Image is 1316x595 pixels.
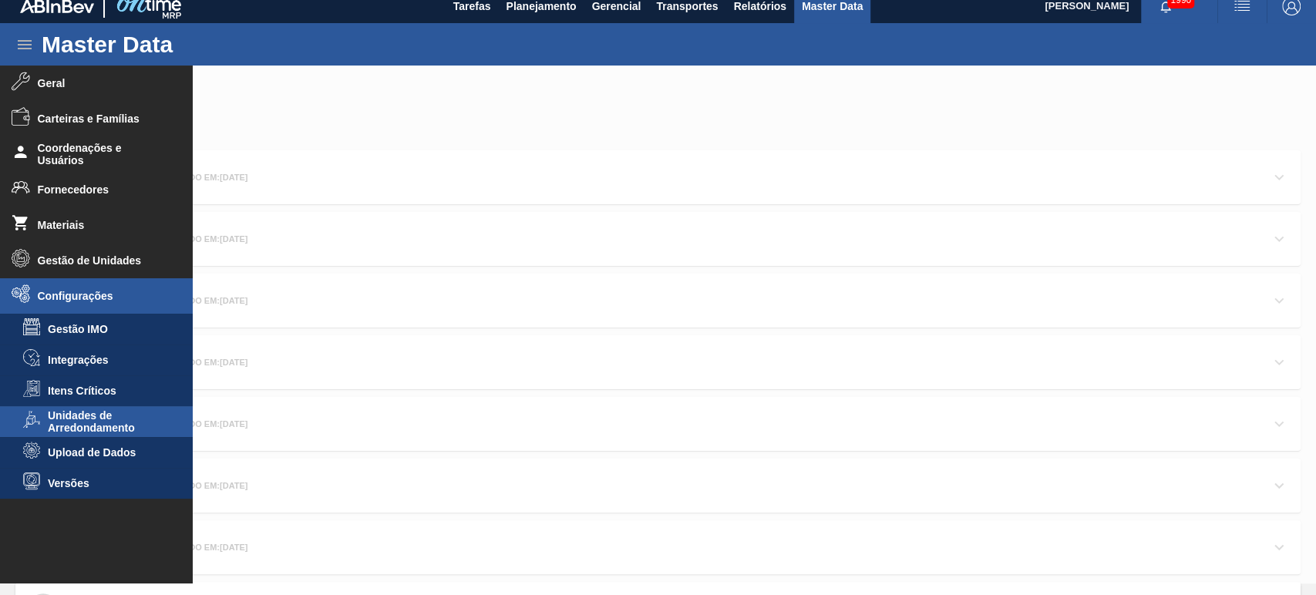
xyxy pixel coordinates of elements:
span: Integrações [48,354,167,366]
span: Configurações [38,290,165,302]
span: Gestão IMO [48,323,167,335]
span: Fornecedores [38,183,165,196]
span: Materiais [38,219,165,231]
span: Itens Críticos [48,385,167,397]
span: Gestão de Unidades [38,254,165,267]
span: Unidades de Arredondamento [48,409,167,434]
span: Geral [38,77,165,89]
span: Coordenações e Usuários [38,142,165,166]
h1: Master Data [42,35,315,53]
span: Versões [48,477,167,489]
span: Upload de Dados [48,446,167,459]
span: Carteiras e Famílias [38,113,165,125]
